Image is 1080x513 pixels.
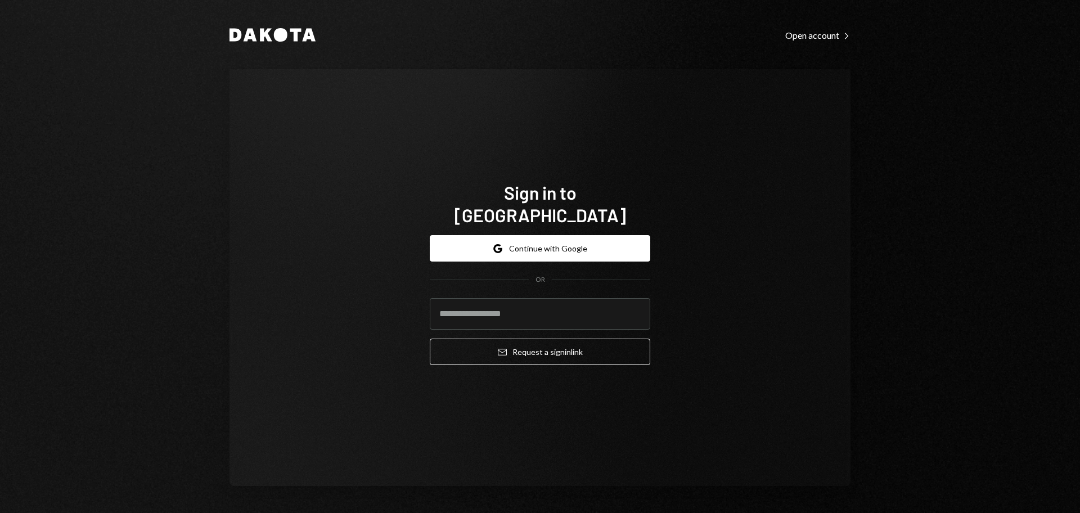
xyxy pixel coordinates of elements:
[785,29,850,41] a: Open account
[430,181,650,226] h1: Sign in to [GEOGRAPHIC_DATA]
[535,275,545,285] div: OR
[785,30,850,41] div: Open account
[430,235,650,262] button: Continue with Google
[430,339,650,365] button: Request a signinlink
